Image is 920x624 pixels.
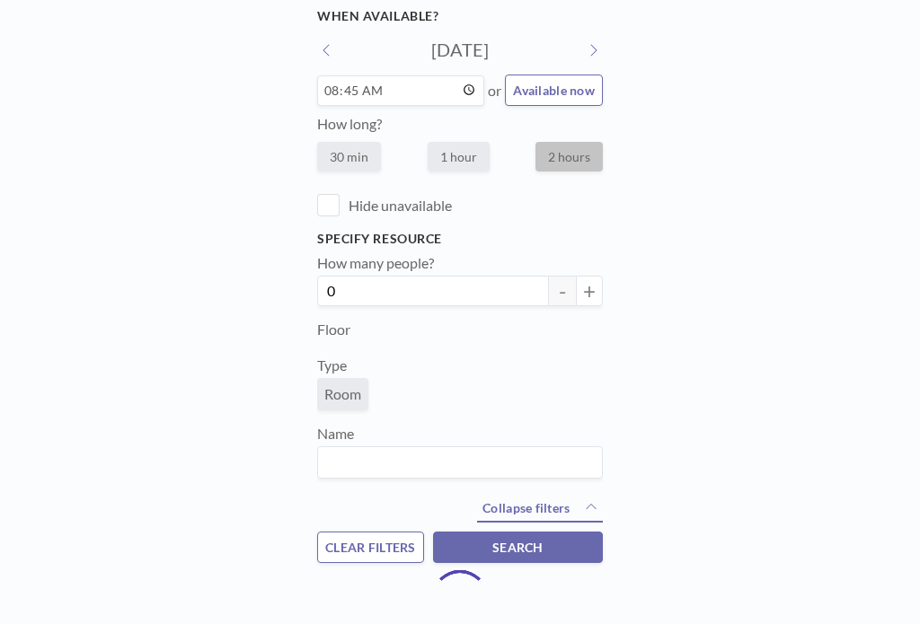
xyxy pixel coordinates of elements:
[317,115,382,132] label: How long?
[488,82,501,100] span: or
[324,385,361,403] span: Room
[482,500,570,515] span: Collapse filters
[349,197,452,215] label: Hide unavailable
[513,83,595,98] span: Available now
[317,321,350,338] label: Floor
[320,451,592,474] input: Search for option
[505,75,603,106] button: Available now
[477,495,603,523] button: Collapse filters
[576,276,603,306] button: +
[535,142,603,171] label: 2 hours
[317,231,603,247] h3: Specify resource
[549,276,576,306] button: -
[318,447,602,478] div: Search for option
[325,540,416,555] span: CLEAR FILTERS
[492,540,544,555] span: SEARCH
[317,254,434,272] label: How many people?
[317,142,381,171] label: 30 min
[433,532,603,563] button: SEARCH
[317,425,354,443] label: Name
[317,532,424,563] button: CLEAR FILTERS
[317,356,347,374] label: Type
[428,142,490,171] label: 1 hour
